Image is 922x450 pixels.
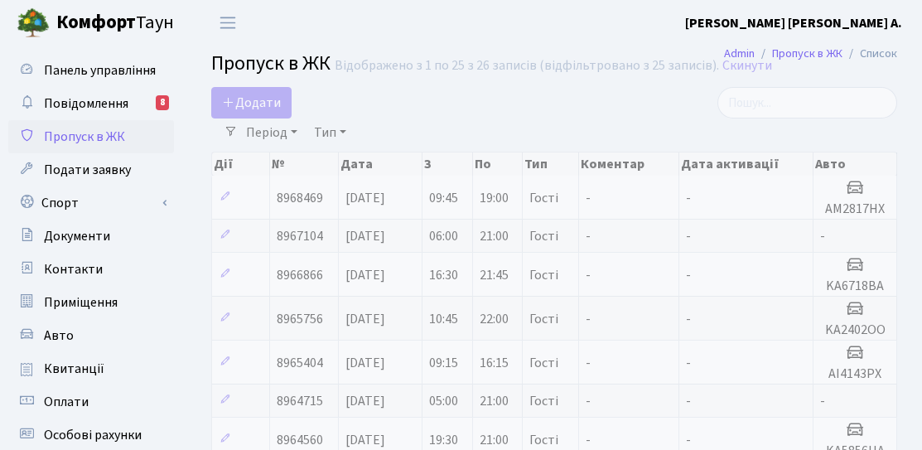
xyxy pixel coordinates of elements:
[345,189,385,207] span: [DATE]
[685,14,902,32] b: [PERSON_NAME] [PERSON_NAME] А.
[44,393,89,411] span: Оплати
[529,433,558,447] span: Гості
[277,310,323,328] span: 8965756
[17,7,50,40] img: logo.png
[8,319,174,352] a: Авто
[686,431,691,449] span: -
[686,354,691,372] span: -
[345,266,385,284] span: [DATE]
[44,128,125,146] span: Пропуск в ЖК
[813,152,897,176] th: Авто
[339,152,423,176] th: Дата
[685,13,902,33] a: [PERSON_NAME] [PERSON_NAME] А.
[239,119,304,147] a: Період
[345,310,385,328] span: [DATE]
[8,385,174,419] a: Оплати
[156,95,169,110] div: 8
[429,310,458,328] span: 10:45
[529,191,558,205] span: Гості
[724,45,755,62] a: Admin
[586,266,591,284] span: -
[523,152,579,176] th: Тип
[44,360,104,378] span: Квитанції
[820,366,890,382] h5: AI4143РX
[473,152,523,176] th: По
[579,152,678,176] th: Коментар
[335,58,719,74] div: Відображено з 1 по 25 з 26 записів (відфільтровано з 25 записів).
[277,354,323,372] span: 8965404
[686,310,691,328] span: -
[429,354,458,372] span: 09:15
[480,354,509,372] span: 16:15
[44,327,74,345] span: Авто
[270,152,339,176] th: №
[277,189,323,207] span: 8968469
[820,201,890,217] h5: АM2817HX
[686,189,691,207] span: -
[222,94,281,112] span: Додати
[8,220,174,253] a: Документи
[277,392,323,410] span: 8964715
[8,120,174,153] a: Пропуск в ЖК
[44,426,142,444] span: Особові рахунки
[345,392,385,410] span: [DATE]
[429,266,458,284] span: 16:30
[345,431,385,449] span: [DATE]
[8,153,174,186] a: Подати заявку
[529,356,558,370] span: Гості
[212,152,270,176] th: Дії
[529,394,558,408] span: Гості
[307,119,353,147] a: Тип
[586,227,591,245] span: -
[56,9,136,36] b: Комфорт
[277,227,323,245] span: 8967104
[842,45,897,63] li: Список
[480,189,509,207] span: 19:00
[679,152,814,176] th: Дата активації
[480,266,509,284] span: 21:45
[207,9,249,36] button: Переключити навігацію
[8,87,174,120] a: Повідомлення8
[820,392,825,410] span: -
[820,227,825,245] span: -
[8,286,174,319] a: Приміщення
[345,227,385,245] span: [DATE]
[429,392,458,410] span: 05:00
[586,354,591,372] span: -
[277,266,323,284] span: 8966866
[772,45,842,62] a: Пропуск в ЖК
[586,431,591,449] span: -
[44,227,110,245] span: Документи
[686,392,691,410] span: -
[211,49,331,78] span: Пропуск в ЖК
[44,161,131,179] span: Подати заявку
[529,312,558,326] span: Гості
[8,54,174,87] a: Панель управління
[345,354,385,372] span: [DATE]
[429,227,458,245] span: 06:00
[717,87,897,119] input: Пошук...
[44,260,103,278] span: Контакти
[422,152,472,176] th: З
[586,310,591,328] span: -
[44,94,128,113] span: Повідомлення
[686,266,691,284] span: -
[699,36,922,71] nav: breadcrumb
[586,392,591,410] span: -
[722,58,772,74] a: Скинути
[820,322,890,338] h5: KА2402OО
[429,189,458,207] span: 09:45
[686,227,691,245] span: -
[820,278,890,294] h5: KA6718BA
[277,431,323,449] span: 8964560
[586,189,591,207] span: -
[480,310,509,328] span: 22:00
[44,293,118,312] span: Приміщення
[480,227,509,245] span: 21:00
[529,269,558,282] span: Гості
[480,392,509,410] span: 21:00
[8,352,174,385] a: Квитанції
[529,230,558,243] span: Гості
[8,186,174,220] a: Спорт
[211,87,292,119] a: Додати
